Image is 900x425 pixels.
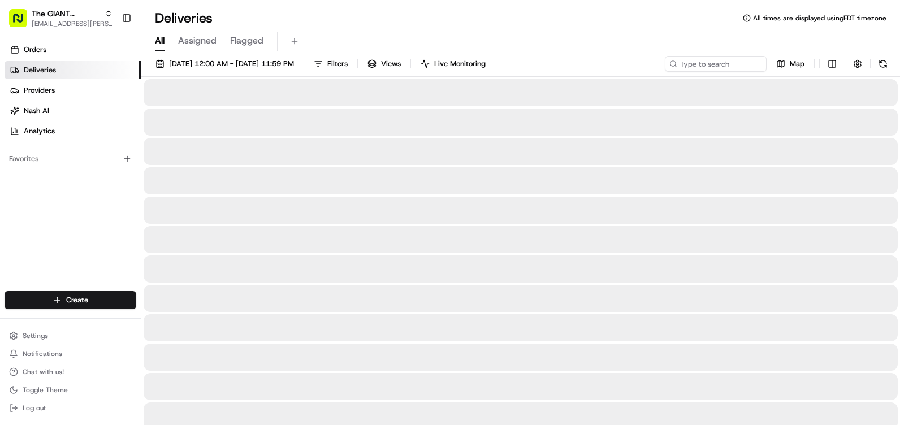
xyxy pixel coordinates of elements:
input: Type to search [665,56,767,72]
button: Settings [5,328,136,344]
span: Orders [24,45,46,55]
button: [EMAIL_ADDRESS][PERSON_NAME][DOMAIN_NAME] [32,19,112,28]
button: Filters [309,56,353,72]
a: Orders [5,41,141,59]
span: All times are displayed using EDT timezone [753,14,886,23]
span: Nash AI [24,106,49,116]
span: Deliveries [24,65,56,75]
span: Notifications [23,349,62,358]
span: Map [790,59,804,69]
a: Analytics [5,122,141,140]
span: Settings [23,331,48,340]
button: The GIANT Company[EMAIL_ADDRESS][PERSON_NAME][DOMAIN_NAME] [5,5,117,32]
span: Providers [24,85,55,96]
button: Live Monitoring [416,56,491,72]
span: All [155,34,165,47]
h1: Deliveries [155,9,213,27]
button: The GIANT Company [32,8,100,19]
div: Favorites [5,150,136,168]
span: Filters [327,59,348,69]
span: Create [66,295,88,305]
a: Nash AI [5,102,141,120]
button: Chat with us! [5,364,136,380]
span: Live Monitoring [434,59,486,69]
a: Providers [5,81,141,99]
span: Log out [23,404,46,413]
button: Notifications [5,346,136,362]
button: Log out [5,400,136,416]
button: Views [362,56,406,72]
span: Views [381,59,401,69]
span: Flagged [230,34,263,47]
button: [DATE] 12:00 AM - [DATE] 11:59 PM [150,56,299,72]
span: Chat with us! [23,367,64,376]
button: Create [5,291,136,309]
button: Refresh [875,56,891,72]
span: [DATE] 12:00 AM - [DATE] 11:59 PM [169,59,294,69]
span: Analytics [24,126,55,136]
button: Map [771,56,810,72]
button: Toggle Theme [5,382,136,398]
a: Deliveries [5,61,141,79]
span: Assigned [178,34,217,47]
span: Toggle Theme [23,385,68,394]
